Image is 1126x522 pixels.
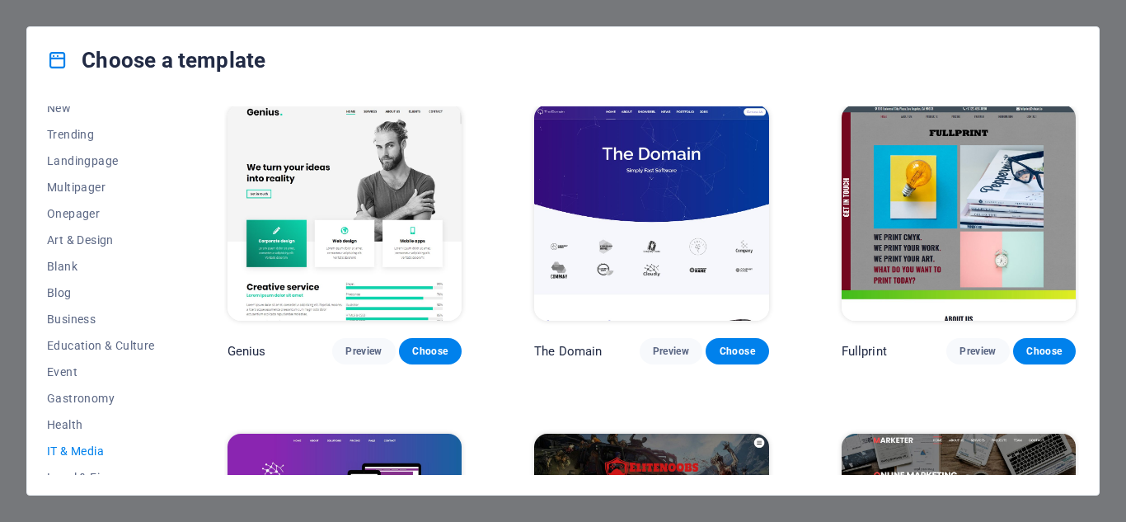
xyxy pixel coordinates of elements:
button: Preview [332,338,395,364]
span: Art & Design [47,233,155,247]
button: IT & Media [47,438,155,464]
img: Genius [228,105,462,321]
span: Choose [1026,345,1063,358]
span: Landingpage [47,154,155,167]
button: Landingpage [47,148,155,174]
span: Choose [719,345,755,358]
span: Event [47,365,155,379]
span: Blog [47,286,155,299]
p: Genius [228,343,266,360]
span: Education & Culture [47,339,155,352]
button: Preview [946,338,1009,364]
button: Legal & Finance [47,464,155,491]
button: Business [47,306,155,332]
span: New [47,101,155,115]
button: New [47,95,155,121]
button: Blog [47,280,155,306]
p: Fullprint [842,343,887,360]
span: IT & Media [47,444,155,458]
button: Education & Culture [47,332,155,359]
button: Onepager [47,200,155,227]
span: Preview [345,345,382,358]
span: Business [47,313,155,326]
button: Choose [706,338,768,364]
img: The Domain [534,105,768,321]
button: Trending [47,121,155,148]
button: Preview [640,338,702,364]
span: Preview [959,345,996,358]
span: Gastronomy [47,392,155,405]
button: Choose [399,338,462,364]
span: Preview [653,345,689,358]
span: Choose [412,345,448,358]
button: Health [47,411,155,438]
span: Trending [47,128,155,141]
button: Blank [47,253,155,280]
p: The Domain [534,343,602,360]
button: Event [47,359,155,385]
span: Blank [47,260,155,273]
span: Health [47,418,155,431]
button: Gastronomy [47,385,155,411]
button: Multipager [47,174,155,200]
button: Art & Design [47,227,155,253]
span: Onepager [47,207,155,220]
span: Multipager [47,181,155,194]
h4: Choose a template [47,47,265,73]
img: Fullprint [842,105,1076,321]
button: Choose [1013,338,1076,364]
span: Legal & Finance [47,471,155,484]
